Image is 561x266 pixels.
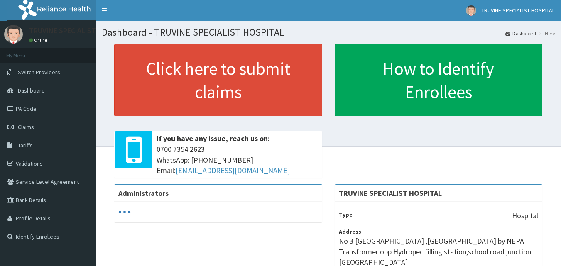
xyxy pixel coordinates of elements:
[339,188,442,198] strong: TRUVINE SPECIALIST HOSPITAL
[18,87,45,94] span: Dashboard
[339,211,353,218] b: Type
[157,134,270,143] b: If you have any issue, reach us on:
[466,5,476,16] img: User Image
[29,27,130,34] p: TRUVINE SPECIALIST HOSPITAL
[512,210,538,221] p: Hospital
[29,37,49,43] a: Online
[505,30,536,37] a: Dashboard
[114,44,322,116] a: Click here to submit claims
[176,166,290,175] a: [EMAIL_ADDRESS][DOMAIN_NAME]
[157,144,318,176] span: 0700 7354 2623 WhatsApp: [PHONE_NUMBER] Email:
[335,44,543,116] a: How to Identify Enrollees
[102,27,555,38] h1: Dashboard - TRUVINE SPECIALIST HOSPITAL
[537,30,555,37] li: Here
[339,228,361,235] b: Address
[118,188,169,198] b: Administrators
[118,206,131,218] svg: audio-loading
[18,142,33,149] span: Tariffs
[481,7,555,14] span: TRUVINE SPECIALIST HOSPITAL
[4,25,23,44] img: User Image
[18,68,60,76] span: Switch Providers
[18,123,34,131] span: Claims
